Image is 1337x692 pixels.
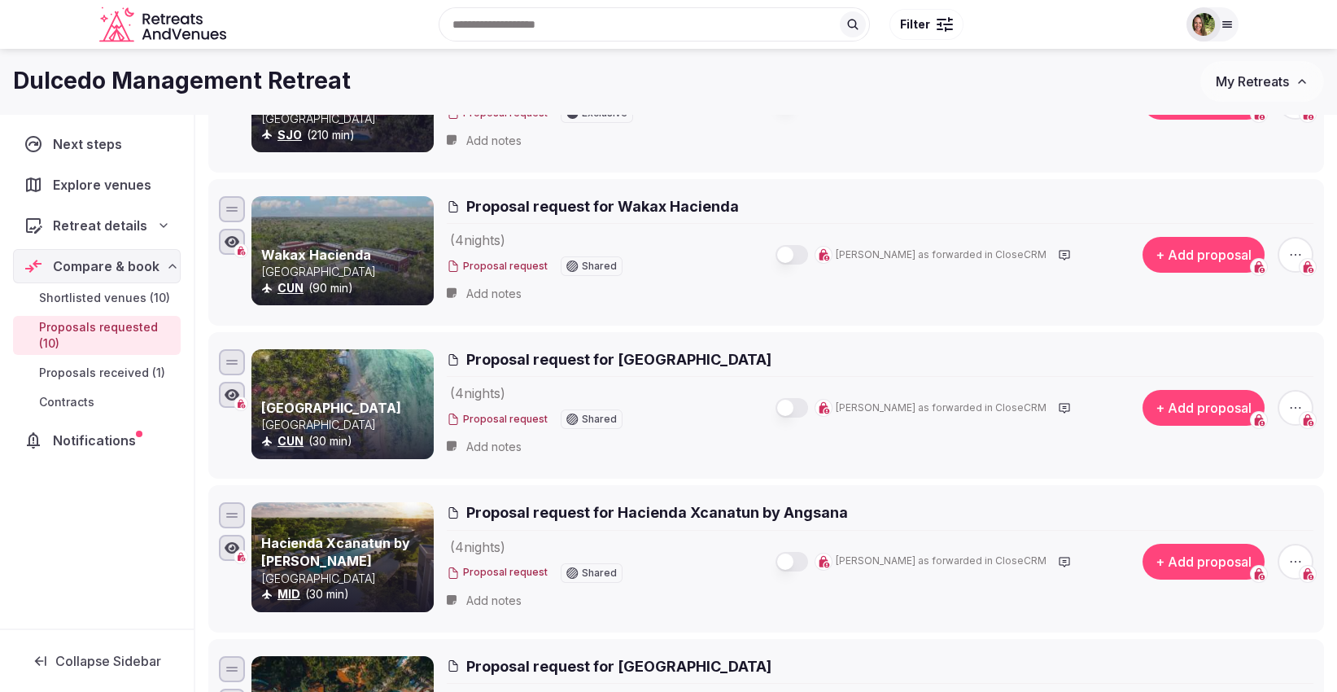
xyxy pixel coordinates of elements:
[466,196,739,217] span: Proposal request for Wakax Hacienda
[1143,390,1265,426] button: + Add proposal
[261,264,430,280] p: [GEOGRAPHIC_DATA]
[99,7,229,43] svg: Retreats and Venues company logo
[836,248,1046,262] span: [PERSON_NAME] as forwarded in CloseCRM
[466,133,522,149] span: Add notes
[13,65,351,97] h1: Dulcedo Management Retreat
[13,423,181,458] a: Notifications
[261,535,410,569] a: Hacienda Xcanatun by [PERSON_NAME]
[261,571,430,587] p: [GEOGRAPHIC_DATA]
[450,385,505,401] span: ( 4 night s )
[13,643,181,679] button: Collapse Sidebar
[261,586,430,602] div: (30 min)
[261,127,430,143] div: (210 min)
[277,433,304,449] button: CUN
[277,434,304,448] a: CUN
[582,568,617,578] span: Shared
[1143,544,1265,580] button: + Add proposal
[836,554,1046,568] span: [PERSON_NAME] as forwarded in CloseCRM
[466,349,771,370] span: Proposal request for [GEOGRAPHIC_DATA]
[1192,13,1215,36] img: Shay Tippie
[466,502,848,523] span: Proposal request for Hacienda Xcanatun by Angsana
[13,168,181,202] a: Explore venues
[39,290,170,306] span: Shortlisted venues (10)
[13,361,181,384] a: Proposals received (1)
[39,394,94,410] span: Contracts
[466,656,771,677] span: Proposal request for [GEOGRAPHIC_DATA]
[261,400,401,416] a: [GEOGRAPHIC_DATA]
[582,261,617,271] span: Shared
[450,232,505,248] span: ( 4 night s )
[1200,61,1324,102] button: My Retreats
[277,128,302,142] a: SJO
[277,281,304,295] a: CUN
[261,247,371,263] a: Wakax Hacienda
[39,365,165,381] span: Proposals received (1)
[99,7,229,43] a: Visit the homepage
[836,401,1046,415] span: [PERSON_NAME] as forwarded in CloseCRM
[466,593,522,609] span: Add notes
[1216,73,1289,90] span: My Retreats
[13,391,181,414] a: Contracts
[277,280,304,296] button: CUN
[53,216,147,235] span: Retreat details
[466,439,522,455] span: Add notes
[900,16,930,33] span: Filter
[55,653,161,669] span: Collapse Sidebar
[53,175,158,195] span: Explore venues
[261,417,430,433] p: [GEOGRAPHIC_DATA]
[447,413,548,427] button: Proposal request
[277,587,300,601] a: MID
[889,9,963,40] button: Filter
[582,414,617,424] span: Shared
[13,316,181,355] a: Proposals requested (10)
[261,280,430,296] div: (90 min)
[13,287,181,309] a: Shortlisted venues (10)
[277,586,300,602] button: MID
[39,319,174,352] span: Proposals requested (10)
[466,286,522,302] span: Add notes
[447,260,548,274] button: Proposal request
[261,433,430,449] div: (30 min)
[450,539,505,555] span: ( 4 night s )
[53,256,159,276] span: Compare & book
[277,127,302,143] button: SJO
[53,134,129,154] span: Next steps
[1143,237,1265,273] button: + Add proposal
[582,108,627,118] span: Exclusive
[13,127,181,161] a: Next steps
[261,111,430,127] p: [GEOGRAPHIC_DATA]
[53,431,142,450] span: Notifications
[447,566,548,580] button: Proposal request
